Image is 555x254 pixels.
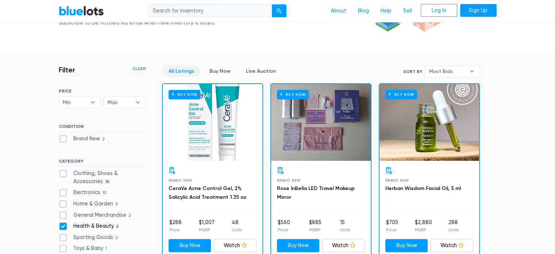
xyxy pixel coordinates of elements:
li: $288 [169,219,182,233]
span: 1 [103,246,109,252]
li: $705 [386,219,398,233]
a: All Listings [162,65,200,77]
li: 288 [448,219,459,233]
a: Sell [397,4,418,18]
label: Sporting Goods [59,234,120,242]
a: BlueLots [59,5,104,16]
a: Watch [214,239,257,252]
h6: CATEGORY [59,159,146,167]
span: 2 [113,235,120,241]
span: Brand New [169,178,192,182]
a: Buy Now [203,65,237,77]
a: About [325,4,352,18]
h6: Buy Now [385,90,417,99]
p: Units [340,227,350,233]
a: Live Auction [240,65,282,77]
a: Help [375,4,397,18]
span: Brand New [277,178,301,182]
a: Watch [431,239,473,252]
li: 15 [340,219,350,233]
b: ▾ [130,97,146,108]
a: Buy Now [271,84,371,161]
a: Buy Now [163,84,262,161]
p: Price [386,227,398,233]
a: Buy Now [277,239,320,252]
b: ▾ [85,97,100,108]
h3: Filter [59,65,75,74]
span: 2 [114,224,121,230]
label: Brand New [59,135,107,143]
p: Price [169,227,182,233]
a: Log In [421,4,457,17]
li: $885 [309,219,321,233]
a: Sign Up [460,4,497,17]
span: Most Bids [429,66,466,77]
p: Price [278,227,290,233]
label: Sort By [403,68,422,75]
a: Buy Now [379,84,479,161]
h6: CONDITION [59,124,146,132]
a: CeraVe Acne Control Gel, 2% Salicylic Acid Treatment 1.35 oz [169,185,246,200]
span: 2 [126,213,134,219]
label: Clothing, Shoes & Accessories [59,170,146,185]
li: $2,880 [415,219,432,233]
p: MSRP [309,227,321,233]
a: Buy Now [169,239,211,252]
a: Rose InBella LED Travel Makeup Mirror [277,185,355,200]
a: Blog [352,4,375,18]
label: Electronics [59,189,109,197]
p: Units [232,227,242,233]
li: $560 [278,219,290,233]
p: Units [448,227,459,233]
h6: Buy Now [277,90,309,99]
span: 3 [113,201,120,207]
label: General Merchandise [59,211,134,219]
span: 10 [100,190,109,196]
p: MSRP [199,227,215,233]
span: Brand New [385,178,409,182]
h6: PRICE [59,88,146,94]
a: Watch [322,239,365,252]
label: Health & Beauty [59,222,121,230]
label: Toys & Baby [59,244,109,253]
span: Max [108,97,132,108]
a: Buy Now [385,239,428,252]
h6: Buy Now [169,90,200,99]
span: Min [63,97,87,108]
b: ▾ [464,66,479,77]
div: Subscribe to be notified via email when new inventory is listed. [59,19,217,27]
li: 48 [232,219,242,233]
input: Search for inventory [148,4,272,18]
span: 38 [103,179,112,185]
a: Clear [132,65,146,72]
li: $1,007 [199,219,215,233]
label: Home & Garden [59,200,120,208]
a: Herban Wisdom Facial Oil, 5 ml [385,185,461,192]
p: MSRP [415,227,432,233]
span: 2 [100,136,107,142]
